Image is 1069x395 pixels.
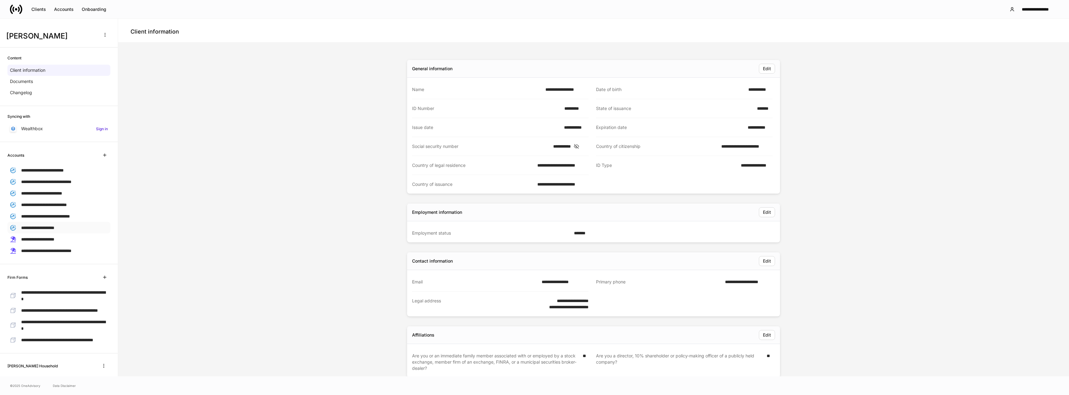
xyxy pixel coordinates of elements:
h4: Client information [131,28,179,35]
div: General information [412,66,452,72]
div: Email [412,279,538,285]
div: ID Number [412,105,561,112]
button: Clients [27,4,50,14]
div: Country of issuance [412,181,534,187]
a: Client information [7,65,110,76]
div: Primary phone [596,279,721,285]
div: Date of birth [596,86,745,93]
div: Edit [763,67,771,71]
button: Edit [759,256,775,266]
a: Changelog [7,87,110,98]
div: Employment status [412,230,570,236]
h6: Firm Forms [7,274,28,280]
div: Expiration date [596,124,744,131]
h6: Accounts [7,152,24,158]
div: ID Type [596,162,737,169]
div: Country of legal residence [412,162,534,168]
div: Edit [763,259,771,263]
button: Edit [759,207,775,217]
p: Wealthbox [21,126,43,132]
a: Documents [7,76,110,87]
div: Employment information [412,209,462,215]
p: Changelog [10,90,32,96]
div: Accounts [54,7,74,11]
a: WealthboxSign in [7,123,110,134]
div: Are you or an immediate family member associated with or employed by a stock exchange, member fir... [412,353,579,371]
div: Edit [763,210,771,214]
h3: [PERSON_NAME] [6,31,96,41]
div: Are you a director, 10% shareholder or policy-making officer of a publicly held company? [596,353,763,371]
div: Country of citizenship [596,143,718,149]
div: State of issuance [596,105,753,112]
div: Edit [763,333,771,337]
div: Name [412,86,542,93]
button: Accounts [50,4,78,14]
a: Data Disclaimer [53,383,76,388]
div: Social security number [412,143,549,149]
p: Documents [10,78,33,85]
h6: [PERSON_NAME] Household [7,363,58,369]
button: Edit [759,64,775,74]
div: Contact information [412,258,453,264]
div: Affiliations [412,332,434,338]
p: Client information [10,67,45,73]
button: Onboarding [78,4,110,14]
div: Clients [31,7,46,11]
h6: Sign in [96,126,108,132]
h6: Syncing with [7,113,30,119]
div: Legal address [412,298,531,310]
button: Edit [759,330,775,340]
span: © 2025 OneAdvisory [10,383,40,388]
div: Issue date [412,124,560,131]
h6: Content [7,55,21,61]
div: Onboarding [82,7,106,11]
